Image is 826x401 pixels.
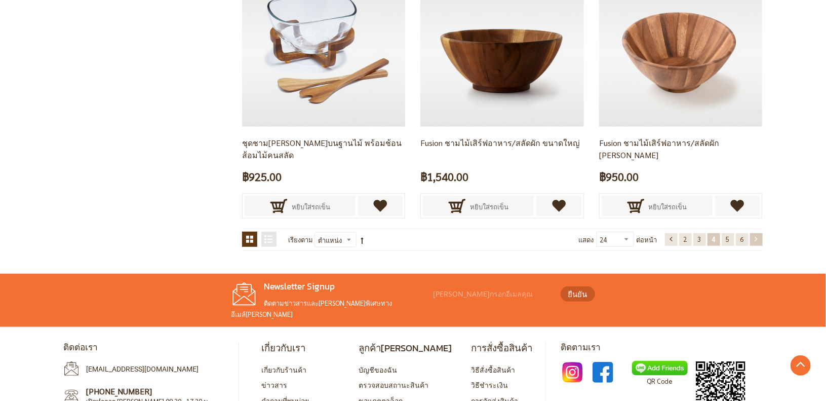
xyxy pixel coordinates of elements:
[231,281,429,293] h4: Newsletter Signup
[684,235,687,243] span: 2
[245,196,356,216] button: หยิบใส่รถเข็น
[471,380,508,389] a: วิธีชำระเงิน
[791,355,811,376] a: Go to Top
[561,342,763,353] h4: ติดตามเรา
[87,365,199,373] a: [EMAIL_ADDRESS][DOMAIN_NAME]
[231,298,429,319] p: ติดตามข่าวสารและ[PERSON_NAME]พิเศษทางอีเมล์[PERSON_NAME]
[471,365,516,374] a: วิธีสั่งซื้อสินค้า
[649,196,687,218] span: หยิบใส่รถเข็น
[292,196,330,218] span: หยิบใส่รถเข็น
[359,365,397,374] a: บัญชีของฉัน
[242,167,282,186] span: ฿925.00
[359,380,428,389] a: ตรวจสอบสถานะสินค้า
[561,286,595,302] button: ยืนยัน
[579,235,594,244] span: แสดง
[242,40,405,48] a: glass bowl, salad bowl, fruit bowl, ชามสลัด, ชามแก้ว, ชามขนม, ชามใส่อาหาร, ถ้วยใส่ขนม, ของใช้ในคร...
[736,233,749,246] a: 6
[420,137,580,148] a: Fusion ชามไม้เสิร์ฟอาหาร/สลัดผัก ขนาดใหญ่
[715,196,760,216] a: เพิ่มไปยังรายการโปรด
[423,196,534,216] button: หยิบใส่รถเข็น
[602,196,713,216] button: หยิบใส่รถเข็น
[470,196,508,218] span: หยิบใส่รถเข็น
[262,380,288,389] a: ข่าวสาร
[599,137,719,160] a: Fusion ชามไม้เสิร์ฟอาหาร/สลัดผัก [PERSON_NAME]
[420,40,583,48] a: wooden bowl, salad bowl, fruit bowl, ชามสลัด, ชามไม้, ชามขนม, ชามใส่อาหาร, ถ้วยใส่ขนม, ของใช้ในคร...
[420,167,468,186] span: ฿1,540.00
[693,233,706,246] a: 3
[87,386,152,396] a: [PHONE_NUMBER]
[722,233,734,246] a: 5
[64,342,231,353] h4: ติดต่อเรา
[262,365,307,374] a: เกี่ยวกับร้านค้า
[679,233,692,246] a: 2
[242,232,257,247] strong: ตาราง
[536,196,581,216] a: เพิ่มไปยังรายการโปรด
[698,235,701,243] span: 3
[726,235,730,243] span: 5
[262,342,339,354] h4: เกี่ยวกับเรา
[740,235,744,243] span: 6
[568,288,587,300] span: ยืนยัน
[359,342,452,354] h4: ลูกค้า[PERSON_NAME]
[637,232,657,248] span: ต่อหน้า
[632,376,688,387] p: QR Code
[599,40,762,48] a: wooden bowl, salad bowl, fruit bowl, ชามสลัด, ชามไม้, ชามขนม, ชามใส่อาหาร, ถ้วยใส่ขนม, ของใช้ในคร...
[712,235,716,243] span: 4
[471,342,533,354] h4: การสั่งซื้อสินค้า
[242,137,402,160] a: ชุดชาม[PERSON_NAME]บนฐานไม้ พร้อมช้อนส้อมไม้คนสลัด
[599,167,639,186] span: ฿950.00
[358,196,403,216] a: เพิ่มไปยังรายการโปรด
[288,232,313,248] label: เรียงตาม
